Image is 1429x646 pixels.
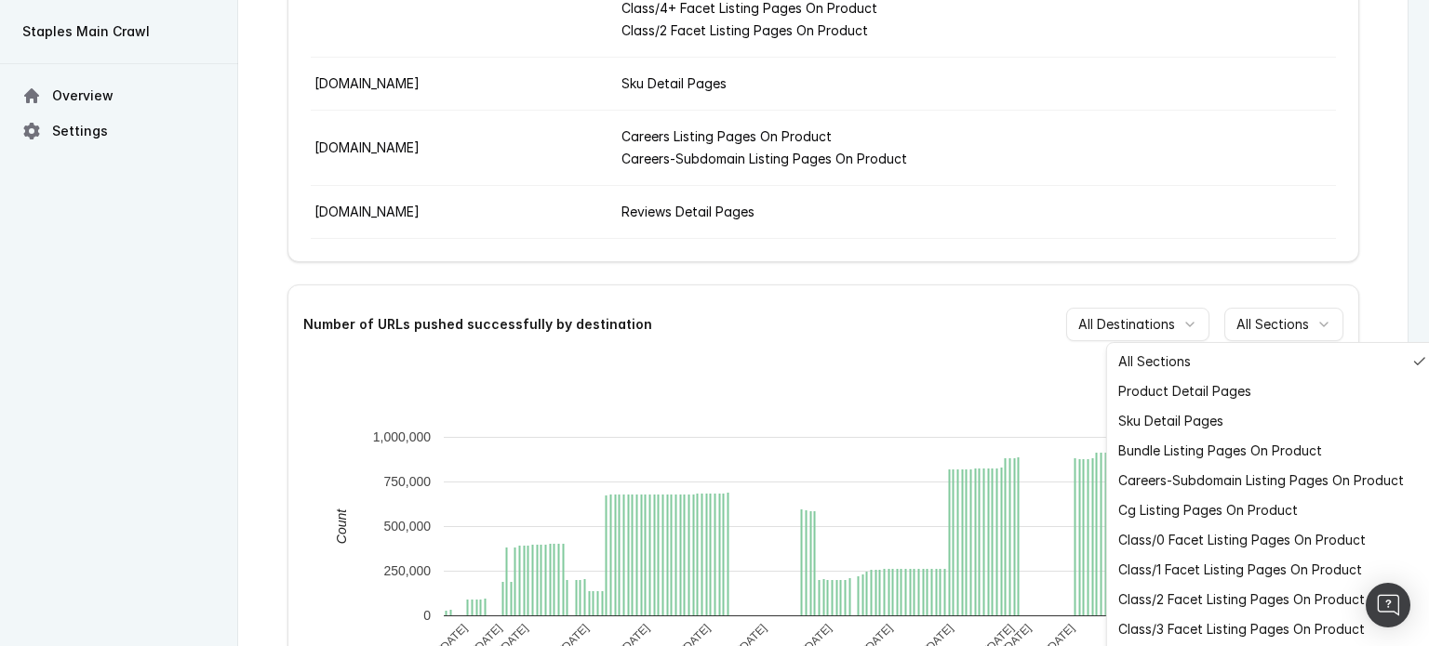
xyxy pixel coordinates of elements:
[1118,560,1362,579] span: Class/1 Facet Listing Pages On Product
[1118,531,1366,549] span: Class/0 Facet Listing Pages On Product
[1118,442,1322,460] span: Bundle Listing Pages On Product
[1118,471,1404,490] span: Careers-Subdomain Listing Pages On Product
[1118,620,1365,639] span: Class/3 Facet Listing Pages On Product
[1118,501,1298,520] span: Cg Listing Pages On Product
[1118,352,1191,371] span: All Sections
[1118,412,1223,430] span: Sku Detail Pages
[1118,590,1365,609] span: Class/2 Facet Listing Pages On Product
[1118,382,1251,401] span: Product Detail Pages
